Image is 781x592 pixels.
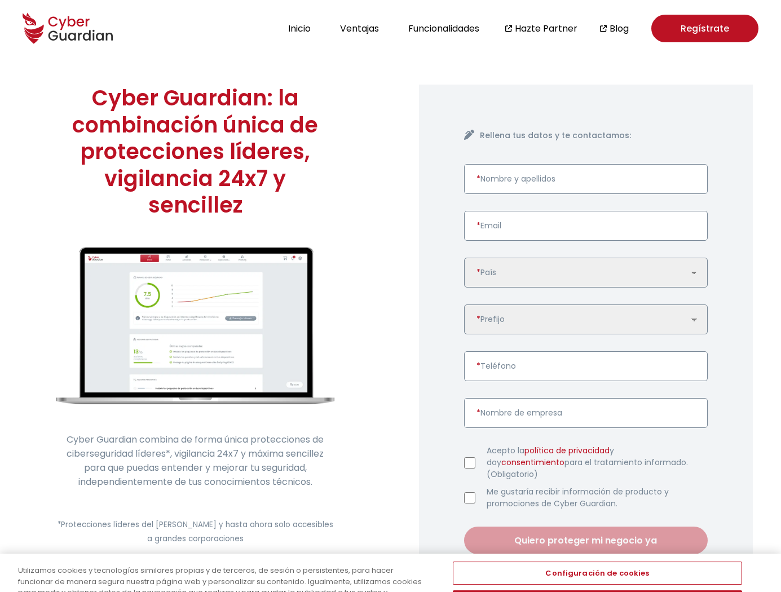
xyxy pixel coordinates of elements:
[524,445,610,456] a: política de privacidad
[487,445,708,480] label: Acepto la y doy para el tratamiento informado. (Obligatorio)
[337,21,382,36] button: Ventajas
[56,85,334,219] h1: Cyber Guardian: la combinación única de protecciones líderes, vigilancia 24x7 y sencillez
[464,351,708,381] input: Introduce un número de teléfono válido.
[285,21,314,36] button: Inicio
[56,247,334,404] img: cyberguardian-home
[405,21,483,36] button: Funcionalidades
[453,562,742,585] button: Configuración de cookies, Abre el cuadro de diálogo del centro de preferencias.
[56,432,334,489] p: Cyber Guardian combina de forma única protecciones de ciberseguridad líderes*, vigilancia 24x7 y ...
[651,15,758,42] a: Regístrate
[515,21,577,36] a: Hazte Partner
[501,457,564,468] a: consentimiento
[610,21,629,36] a: Blog
[487,486,708,510] label: Me gustaría recibir información de producto y promociones de Cyber Guardian.
[58,519,333,544] small: *Protecciones líderes del [PERSON_NAME] y hasta ahora solo accesibles a grandes corporaciones
[480,130,708,142] h4: Rellena tus datos y te contactamos:
[464,527,708,554] button: Quiero proteger mi negocio ya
